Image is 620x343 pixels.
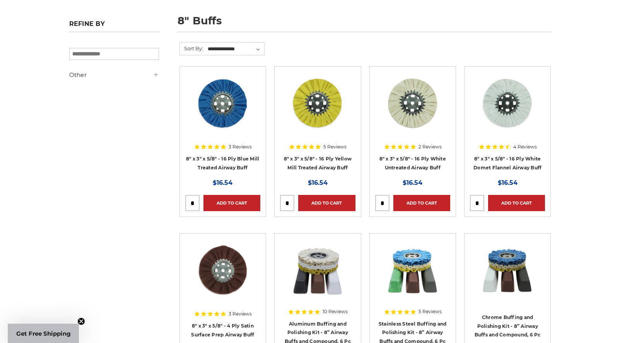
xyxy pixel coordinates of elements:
[191,323,254,338] a: 8" x 3" x 5/8" - 4 Ply Satin Surface Prep Airway Buff
[178,15,551,32] h1: 8" buffs
[207,43,264,55] select: Sort By:
[513,145,537,149] span: 4 Reviews
[323,145,347,149] span: 5 Reviews
[77,317,85,325] button: Close teaser
[229,312,252,316] span: 3 Reviews
[477,239,538,301] img: 8 inch airway buffing wheel and compound kit for chrome
[69,70,159,80] h5: Other
[280,239,355,314] a: 8 inch airway buffing wheel and compound kit for aluminum
[375,239,450,314] a: 8 inch airway buffing wheel and compound kit for stainless steel
[418,145,442,149] span: 2 Reviews
[403,179,422,186] span: $16.54
[280,72,355,147] a: 8 x 3 x 5/8 airway buff yellow mill treatment
[298,195,355,211] a: Add to Cart
[382,72,444,134] img: 8 inch untreated airway buffing wheel
[213,179,232,186] span: $16.54
[69,20,159,32] h5: Refine by
[287,239,348,301] img: 8 inch airway buffing wheel and compound kit for aluminum
[375,72,450,147] a: 8 inch untreated airway buffing wheel
[16,330,71,337] span: Get Free Shipping
[382,239,444,301] img: 8 inch airway buffing wheel and compound kit for stainless steel
[477,72,538,134] img: 8 inch white domet flannel airway buffing wheel
[498,179,518,186] span: $16.54
[203,195,260,211] a: Add to Cart
[192,72,254,134] img: blue mill treated 8 inch airway buffing wheel
[475,314,541,338] a: Chrome Buffing and Polishing Kit - 8” Airway Buffs and Compound, 6 Pc
[393,195,450,211] a: Add to Cart
[229,145,252,149] span: 3 Reviews
[186,156,259,171] a: 8" x 3" x 5/8" - 16 Ply Blue Mill Treated Airway Buff
[192,239,254,301] img: 8 inch satin surface prep airway buff
[470,72,545,147] a: 8 inch white domet flannel airway buffing wheel
[308,179,328,186] span: $16.54
[287,72,348,134] img: 8 x 3 x 5/8 airway buff yellow mill treatment
[284,156,352,171] a: 8" x 3" x 5/8" - 16 Ply Yellow Mill Treated Airway Buff
[8,324,79,343] div: Get Free ShippingClose teaser
[185,72,260,147] a: blue mill treated 8 inch airway buffing wheel
[473,156,541,171] a: 8" x 3" x 5/8" - 16 Ply White Domet Flannel Airway Buff
[470,239,545,314] a: 8 inch airway buffing wheel and compound kit for chrome
[379,156,446,171] a: 8" x 3" x 5/8" - 16 Ply White Untreated Airway Buff
[488,195,545,211] a: Add to Cart
[180,43,203,54] label: Sort By:
[185,239,260,314] a: 8 inch satin surface prep airway buff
